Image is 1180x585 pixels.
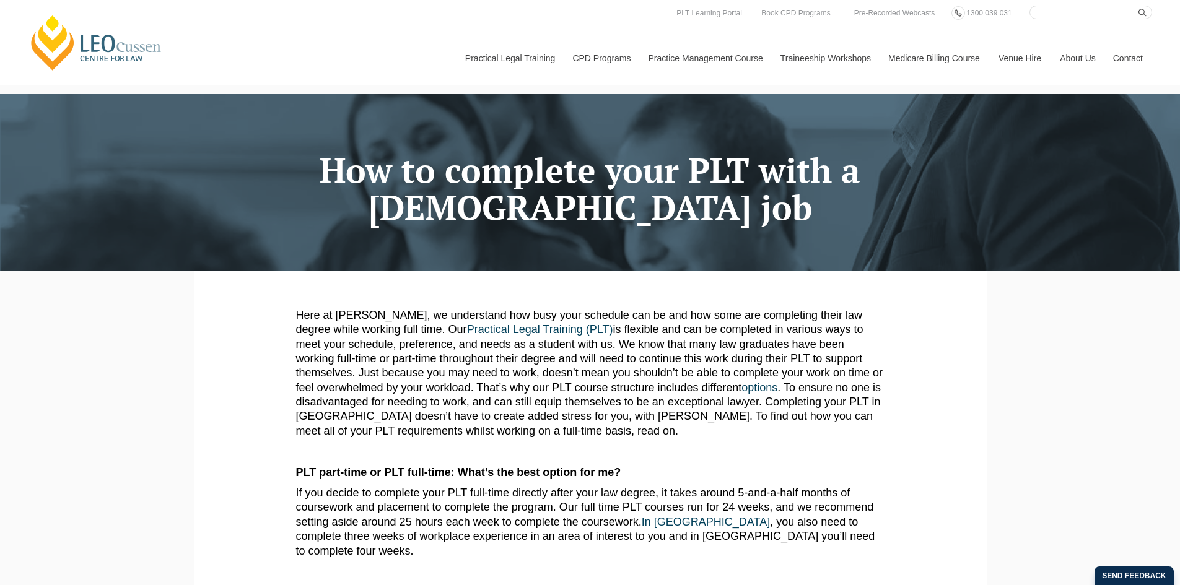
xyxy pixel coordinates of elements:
[467,323,613,336] a: Practical Legal Training (PLT)
[771,32,879,85] a: Traineeship Workshops
[296,308,885,439] p: Here at [PERSON_NAME], we understand how busy your schedule can be and how some are completing th...
[296,486,885,558] p: If you decide to complete your PLT full-time directly after your law degree, it takes around 5-an...
[563,32,639,85] a: CPD Programs
[963,6,1015,20] a: 1300 039 031
[879,32,989,85] a: Medicare Billing Course
[758,6,833,20] a: Book CPD Programs
[296,466,621,479] strong: PLT part-time or PLT full-time: What’s the best option for me?
[1104,32,1152,85] a: Contact
[966,9,1012,17] span: 1300 039 031
[456,32,564,85] a: Practical Legal Training
[28,14,165,72] a: [PERSON_NAME] Centre for Law
[642,516,770,528] a: In [GEOGRAPHIC_DATA]
[1051,32,1104,85] a: About Us
[639,32,771,85] a: Practice Management Course
[203,152,977,227] h1: How to complete your PLT with a [DEMOGRAPHIC_DATA] job
[851,6,938,20] a: Pre-Recorded Webcasts
[741,381,777,394] a: options
[989,32,1051,85] a: Venue Hire
[673,6,745,20] a: PLT Learning Portal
